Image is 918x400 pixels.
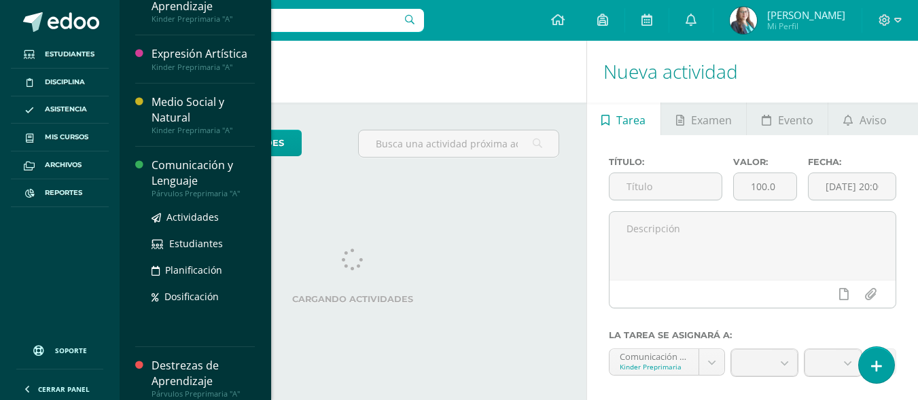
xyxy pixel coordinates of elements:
[767,8,845,22] span: [PERSON_NAME]
[733,157,797,167] label: Valor:
[152,209,255,225] a: Actividades
[734,173,796,200] input: Puntos máximos
[609,157,722,167] label: Título:
[730,7,757,34] img: 1652ddd4fcfe42b39a865c480fda8bde.png
[169,237,223,250] span: Estudiantes
[45,49,94,60] span: Estudiantes
[767,20,845,32] span: Mi Perfil
[136,41,570,103] h1: Actividades
[603,41,902,103] h1: Nueva actividad
[152,14,255,24] div: Kinder Preprimaria "A"
[11,124,109,151] a: Mis cursos
[38,384,90,394] span: Cerrar panel
[164,290,219,303] span: Dosificación
[11,41,109,69] a: Estudiantes
[620,349,689,362] div: Comunicación y Lenguaje 'A'
[152,358,255,399] a: Destrezas de AprendizajePárvulos Preprimaria "A"
[166,211,219,223] span: Actividades
[359,130,558,157] input: Busca una actividad próxima aquí...
[45,160,82,170] span: Archivos
[152,126,255,135] div: Kinder Preprimaria "A"
[778,104,813,137] span: Evento
[152,46,255,62] div: Expresión Artística
[610,173,722,200] input: Título
[152,189,255,198] div: Párvulos Preprimaria "A"
[860,104,887,137] span: Aviso
[809,173,896,200] input: Fecha de entrega
[45,104,87,115] span: Asistencia
[609,330,896,340] label: La tarea se asignará a:
[152,289,255,304] a: Dosificación
[55,346,87,355] span: Soporte
[128,9,424,32] input: Busca un usuario...
[45,187,82,198] span: Reportes
[747,103,828,135] a: Evento
[152,236,255,251] a: Estudiantes
[16,332,103,365] a: Soporte
[152,358,255,389] div: Destrezas de Aprendizaje
[147,294,559,304] label: Cargando actividades
[808,157,896,167] label: Fecha:
[152,158,255,198] a: Comunicación y LenguajePárvulos Preprimaria "A"
[152,262,255,278] a: Planificación
[587,103,660,135] a: Tarea
[11,96,109,124] a: Asistencia
[610,349,725,375] a: Comunicación y Lenguaje 'A'Kinder Preprimaria
[45,77,85,88] span: Disciplina
[11,69,109,96] a: Disciplina
[152,158,255,189] div: Comunicación y Lenguaje
[828,103,901,135] a: Aviso
[152,46,255,71] a: Expresión ArtísticaKinder Preprimaria "A"
[620,362,689,371] div: Kinder Preprimaria
[661,103,746,135] a: Examen
[152,94,255,135] a: Medio Social y NaturalKinder Preprimaria "A"
[45,132,88,143] span: Mis cursos
[152,94,255,126] div: Medio Social y Natural
[616,104,646,137] span: Tarea
[691,104,732,137] span: Examen
[11,151,109,179] a: Archivos
[152,389,255,399] div: Párvulos Preprimaria "A"
[165,263,222,276] span: Planificación
[11,179,109,207] a: Reportes
[152,62,255,72] div: Kinder Preprimaria "A"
